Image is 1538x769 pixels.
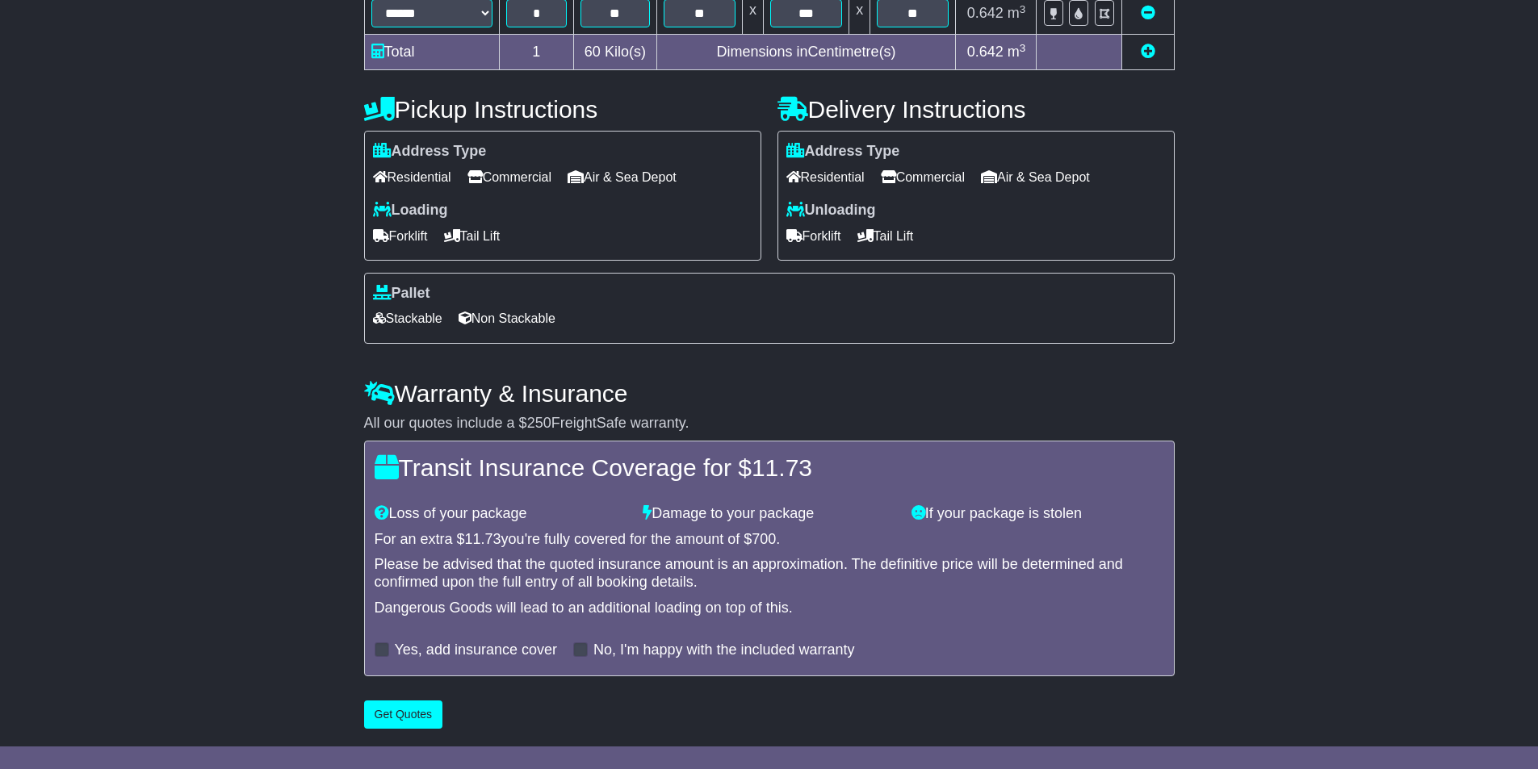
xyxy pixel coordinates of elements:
div: Please be advised that the quoted insurance amount is an approximation. The definitive price will... [375,556,1164,591]
h4: Delivery Instructions [777,96,1175,123]
span: Tail Lift [857,224,914,249]
td: Dimensions in Centimetre(s) [656,35,956,70]
span: m [1008,5,1026,21]
h4: Pickup Instructions [364,96,761,123]
label: No, I'm happy with the included warranty [593,642,855,659]
div: Damage to your package [635,505,903,523]
span: Non Stackable [459,306,555,331]
span: Stackable [373,306,442,331]
label: Address Type [786,143,900,161]
span: Commercial [467,165,551,190]
td: Total [364,35,499,70]
span: 11.73 [465,531,501,547]
span: 0.642 [967,44,1004,60]
sup: 3 [1020,3,1026,15]
span: Commercial [881,165,965,190]
td: 1 [499,35,574,70]
span: Air & Sea Depot [981,165,1090,190]
h4: Warranty & Insurance [364,380,1175,407]
span: Residential [373,165,451,190]
span: Air & Sea Depot [568,165,677,190]
div: If your package is stolen [903,505,1172,523]
span: m [1008,44,1026,60]
div: For an extra $ you're fully covered for the amount of $ . [375,531,1164,549]
label: Address Type [373,143,487,161]
span: 11.73 [752,454,812,481]
span: 700 [752,531,776,547]
label: Yes, add insurance cover [395,642,557,659]
span: 0.642 [967,5,1004,21]
span: 250 [527,415,551,431]
span: Forklift [786,224,841,249]
div: Loss of your package [367,505,635,523]
label: Loading [373,202,448,219]
td: Kilo(s) [574,35,657,70]
div: Dangerous Goods will lead to an additional loading on top of this. [375,600,1164,617]
span: Tail Lift [444,224,501,249]
label: Unloading [786,202,876,219]
sup: 3 [1020,42,1026,54]
a: Add new item [1141,44,1155,60]
span: Forklift [373,224,428,249]
label: Pallet [373,285,430,303]
button: Get Quotes [364,700,443,729]
span: Residential [786,165,865,190]
a: Remove this item [1141,5,1155,21]
span: 60 [585,44,601,60]
h4: Transit Insurance Coverage for $ [375,454,1164,481]
div: All our quotes include a $ FreightSafe warranty. [364,415,1175,433]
